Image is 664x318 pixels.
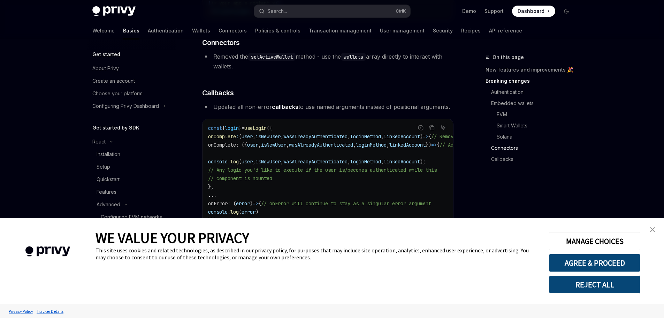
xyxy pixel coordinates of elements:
span: onComplete [208,142,236,148]
span: ... [208,192,216,198]
span: { [437,142,440,148]
span: loginMethod [356,142,387,148]
span: , [286,142,289,148]
a: Wallets [192,22,210,39]
a: Support [484,8,504,15]
a: Authentication [148,22,184,39]
button: AGREE & PROCEED [549,254,640,272]
button: MANAGE CHOICES [549,232,640,250]
a: Solana [486,131,578,142]
span: useLogin [244,125,267,131]
button: Copy the contents from the code block [427,123,436,132]
img: close banner [650,227,655,232]
li: Updated all non-error to use named arguments instead of positional arguments. [202,102,453,112]
a: Security [433,22,453,39]
span: = [242,125,244,131]
a: Welcome [92,22,115,39]
img: company logo [10,236,85,267]
div: Features [97,188,116,196]
span: } [239,125,242,131]
a: Choose your platform [87,87,176,100]
code: setActiveWallet [248,53,296,61]
span: ({ [267,125,272,131]
span: => [253,200,258,207]
span: // Any logic you'd like to execute if the user is/becomes authenticated while this [208,167,437,173]
span: ( [239,158,242,165]
button: Toggle React section [87,135,176,148]
span: onError [208,200,228,207]
div: Choose your platform [92,89,143,98]
button: REJECT ALL [549,275,640,294]
div: Setup [97,163,110,171]
a: Create an account [87,75,176,87]
span: // Remove [431,133,456,140]
div: Create an account [92,77,135,85]
a: Basics [123,22,139,39]
span: loginMethod [350,133,381,140]
span: : [236,133,239,140]
span: isNewUser [255,158,281,165]
span: linkedAccount [384,133,420,140]
code: wallets [341,53,366,61]
div: Installation [97,150,120,158]
span: }}) [208,217,216,223]
img: dark logo [92,6,136,16]
span: ( [239,133,242,140]
a: Smart Wallets [486,120,578,131]
span: ) [255,209,258,215]
a: Setup [87,161,176,173]
span: wasAlreadyAuthenticated [289,142,353,148]
span: user [247,142,258,148]
span: ) [250,200,253,207]
button: Toggle Advanced section [87,198,176,211]
li: Removed the method - use the array directly to interact with wallets. [202,52,453,71]
span: const [208,125,222,131]
a: Connectors [486,142,578,154]
span: wasAlreadyAuthenticated [283,158,348,165]
span: On this page [493,53,524,61]
span: Connectors [202,38,240,47]
span: user [242,133,253,140]
span: , [253,133,255,140]
a: Recipes [461,22,481,39]
div: Configuring Privy Dashboard [92,102,159,110]
span: . [228,209,230,215]
span: { [222,125,225,131]
span: // Add [440,142,456,148]
a: Configuring EVM networks [87,211,176,223]
span: , [387,142,389,148]
a: callbacks [272,103,298,111]
span: Callbacks [202,88,234,98]
a: Connectors [219,22,247,39]
button: Toggle Configuring Privy Dashboard section [87,100,176,112]
span: isNewUser [255,133,281,140]
a: Embedded wallets [486,98,578,109]
span: , [348,133,350,140]
span: loginMethod [350,158,381,165]
span: : ({ [236,142,247,148]
a: Installation [87,148,176,161]
a: EVM [486,109,578,120]
span: isNewUser [261,142,286,148]
a: New features and improvements 🎉 [486,64,578,75]
span: ) [420,133,423,140]
div: Advanced [97,200,120,209]
span: console [208,158,228,165]
a: Dashboard [512,6,555,17]
a: Demo [462,8,476,15]
a: Policies & controls [255,22,300,39]
span: login [225,125,239,131]
span: linkedAccount [384,158,420,165]
span: Ctrl K [396,8,406,14]
a: Features [87,186,176,198]
a: Tracker Details [35,305,65,317]
span: log [230,209,239,215]
span: user [242,158,253,165]
a: Quickstart [87,173,176,186]
span: }) [426,142,431,148]
span: { [428,133,431,140]
span: , [281,133,283,140]
div: About Privy [92,64,119,73]
span: , [381,158,384,165]
a: About Privy [87,62,176,75]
